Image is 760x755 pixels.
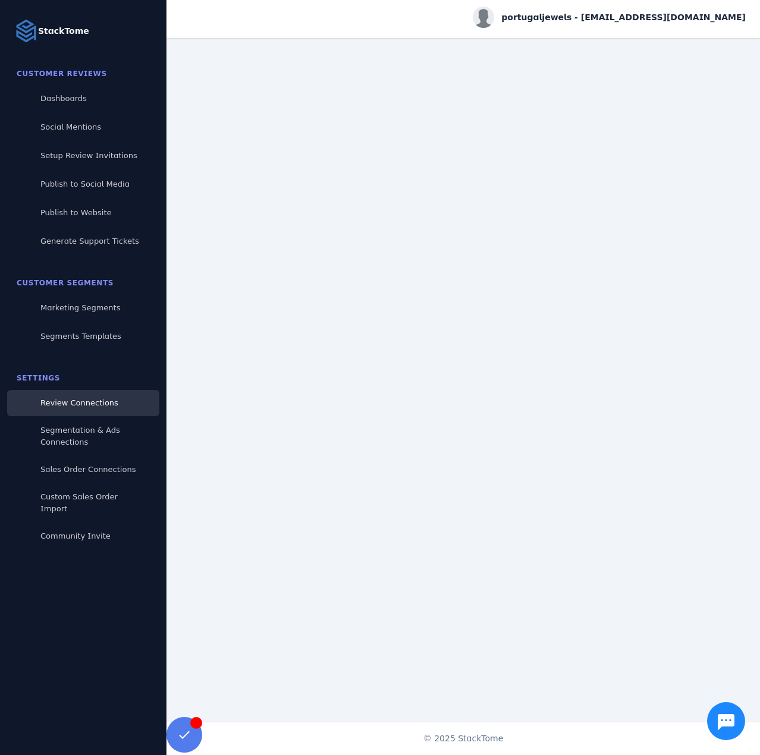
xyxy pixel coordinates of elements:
span: Community Invite [40,531,111,540]
span: © 2025 StackTome [423,732,504,745]
span: Settings [17,374,60,382]
a: Segmentation & Ads Connections [7,419,159,454]
strong: StackTome [38,25,89,37]
a: Segments Templates [7,323,159,350]
a: Marketing Segments [7,295,159,321]
a: Publish to Website [7,200,159,226]
span: Setup Review Invitations [40,151,137,160]
a: Review Connections [7,390,159,416]
span: Social Mentions [40,122,101,131]
span: Custom Sales Order Import [40,492,118,513]
a: Sales Order Connections [7,457,159,483]
span: Customer Segments [17,279,114,287]
span: Publish to Social Media [40,180,130,188]
a: Community Invite [7,523,159,549]
img: Logo image [14,19,38,43]
span: Segments Templates [40,332,121,341]
a: Generate Support Tickets [7,228,159,254]
span: portugaljewels - [EMAIL_ADDRESS][DOMAIN_NAME] [501,11,746,24]
button: portugaljewels - [EMAIL_ADDRESS][DOMAIN_NAME] [473,7,746,28]
span: Segmentation & Ads Connections [40,426,120,446]
span: Publish to Website [40,208,111,217]
span: Marketing Segments [40,303,120,312]
span: Sales Order Connections [40,465,136,474]
img: profile.jpg [473,7,494,28]
a: Publish to Social Media [7,171,159,197]
span: Review Connections [40,398,118,407]
span: Customer Reviews [17,70,107,78]
span: Generate Support Tickets [40,237,139,246]
span: Dashboards [40,94,87,103]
